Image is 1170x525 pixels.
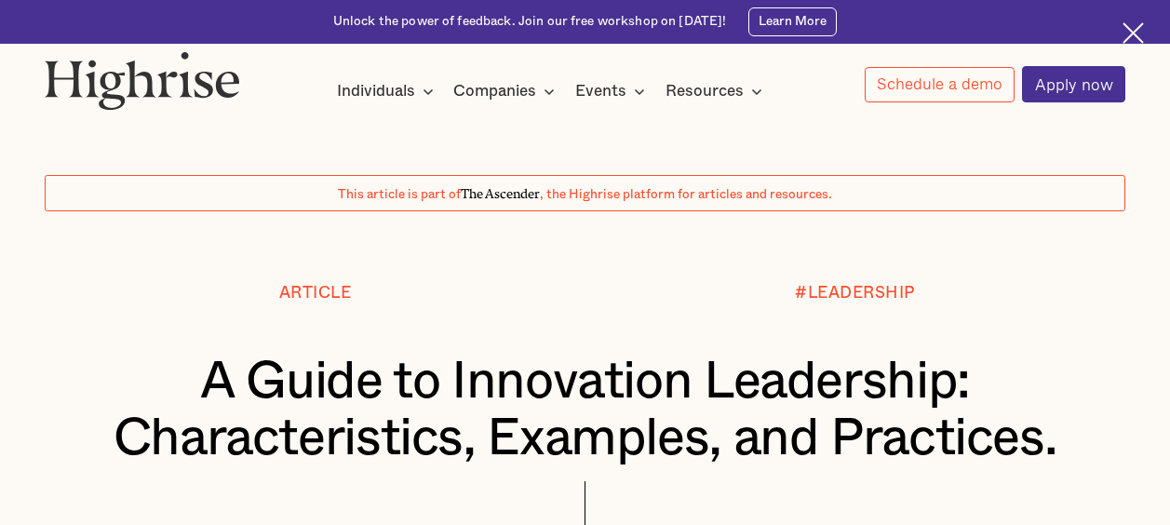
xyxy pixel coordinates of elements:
[453,80,560,102] div: Companies
[748,7,837,35] a: Learn More
[333,13,727,31] div: Unlock the power of feedback. Join our free workshop on [DATE]!
[279,284,352,302] div: Article
[1123,22,1144,44] img: Cross icon
[666,80,744,102] div: Resources
[540,188,832,201] span: , the Highrise platform for articles and resources.
[337,80,415,102] div: Individuals
[795,284,915,302] div: #LEADERSHIP
[90,354,1081,468] h1: A Guide to Innovation Leadership: Characteristics, Examples, and Practices.
[45,51,240,110] img: Highrise logo
[461,183,540,198] span: The Ascender
[666,80,768,102] div: Resources
[575,80,651,102] div: Events
[1022,66,1125,102] a: Apply now
[338,188,461,201] span: This article is part of
[575,80,626,102] div: Events
[337,80,439,102] div: Individuals
[865,67,1015,102] a: Schedule a demo
[453,80,536,102] div: Companies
